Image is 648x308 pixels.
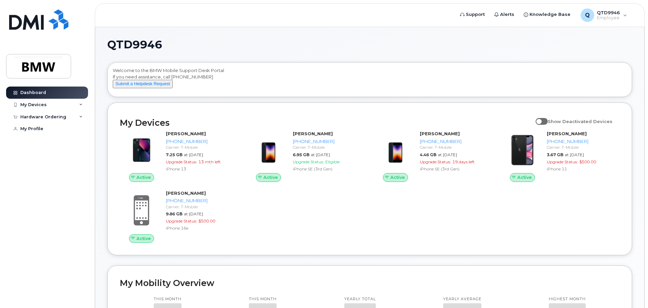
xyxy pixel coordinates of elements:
div: iPhone 13 [166,166,236,172]
div: [PHONE_NUMBER] [293,138,363,145]
div: iPhone SE (3rd Gen) [420,166,490,172]
span: at [DATE] [311,152,330,157]
span: $500.00 [579,159,596,164]
span: Eligible [325,159,340,164]
span: Upgrade Status: [166,218,197,223]
div: Carrier: T-Mobile [166,144,236,150]
div: [PHONE_NUMBER] [547,138,617,145]
span: QTD9946 [107,40,162,50]
a: Active[PERSON_NAME][PHONE_NUMBER]Carrier: T-Mobile3.67 GBat [DATE]Upgrade Status:$500.00iPhone 11 [501,131,620,182]
span: Active [263,174,278,181]
img: iPhone_11.jpg [506,134,539,166]
span: Active [136,174,151,181]
span: 6.95 GB [293,152,309,157]
span: 7.25 GB [166,152,182,157]
div: Carrier: T-Mobile [293,144,363,150]
p: Highest month [549,297,586,302]
h2: My Mobility Overview [120,278,620,288]
span: 19 days left [452,159,475,164]
iframe: Messenger Launcher [619,279,643,303]
span: 13 mth left [198,159,221,164]
h2: My Devices [120,118,532,128]
a: Active[PERSON_NAME][PHONE_NUMBER]Carrier: T-Mobile7.25 GBat [DATE]Upgrade Status:13 mth leftiPhon... [120,131,239,182]
span: Upgrade Status: [166,159,197,164]
div: iPhone SE (3rd Gen) [293,166,363,172]
strong: [PERSON_NAME] [420,131,460,136]
span: Upgrade Status: [293,159,324,164]
span: Upgrade Status: [420,159,451,164]
strong: [PERSON_NAME] [166,190,206,196]
strong: [PERSON_NAME] [293,131,333,136]
div: [PHONE_NUMBER] [166,138,236,145]
a: Submit a Helpdesk Request [113,81,173,86]
span: Active [517,174,532,181]
div: [PHONE_NUMBER] [166,197,236,204]
span: at [DATE] [565,152,584,157]
span: Active [390,174,405,181]
a: Active[PERSON_NAME][PHONE_NUMBER]Carrier: T-Mobile6.95 GBat [DATE]Upgrade Status:EligibleiPhone S... [247,131,366,182]
img: image20231002-3703462-1ig824h.jpeg [125,134,158,166]
div: Carrier: T-Mobile [547,144,617,150]
div: Carrier: T-Mobile [420,144,490,150]
img: image20231002-3703462-1angbar.jpeg [379,134,412,166]
div: iPhone 16e [166,225,236,231]
span: 9.86 GB [166,211,182,216]
strong: [PERSON_NAME] [547,131,587,136]
span: Active [136,235,151,242]
span: at [DATE] [438,152,457,157]
p: This month [154,297,181,302]
div: Welcome to the BMW Mobile Support Desk Portal If you need assistance, call [PHONE_NUMBER]. [113,67,627,94]
p: Yearly average [443,297,481,302]
p: Yearly total [344,297,376,302]
div: iPhone 11 [547,166,617,172]
p: This month [249,297,277,302]
span: Show Deactivated Devices [548,119,612,124]
div: Carrier: T-Mobile [166,204,236,210]
span: $500.00 [198,218,215,223]
a: Active[PERSON_NAME][PHONE_NUMBER]Carrier: T-Mobile4.46 GBat [DATE]Upgrade Status:19 days leftiPho... [374,131,493,182]
span: at [DATE] [184,152,203,157]
div: [PHONE_NUMBER] [420,138,490,145]
span: 3.67 GB [547,152,563,157]
span: Upgrade Status: [547,159,578,164]
span: at [DATE] [184,211,203,216]
img: image20231002-3703462-1angbar.jpeg [252,134,285,166]
button: Submit a Helpdesk Request [113,80,173,88]
input: Show Deactivated Devices [536,115,541,120]
span: 4.46 GB [420,152,436,157]
a: Active[PERSON_NAME][PHONE_NUMBER]Carrier: T-Mobile9.86 GBat [DATE]Upgrade Status:$500.00iPhone 16e [120,190,239,243]
strong: [PERSON_NAME] [166,131,206,136]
